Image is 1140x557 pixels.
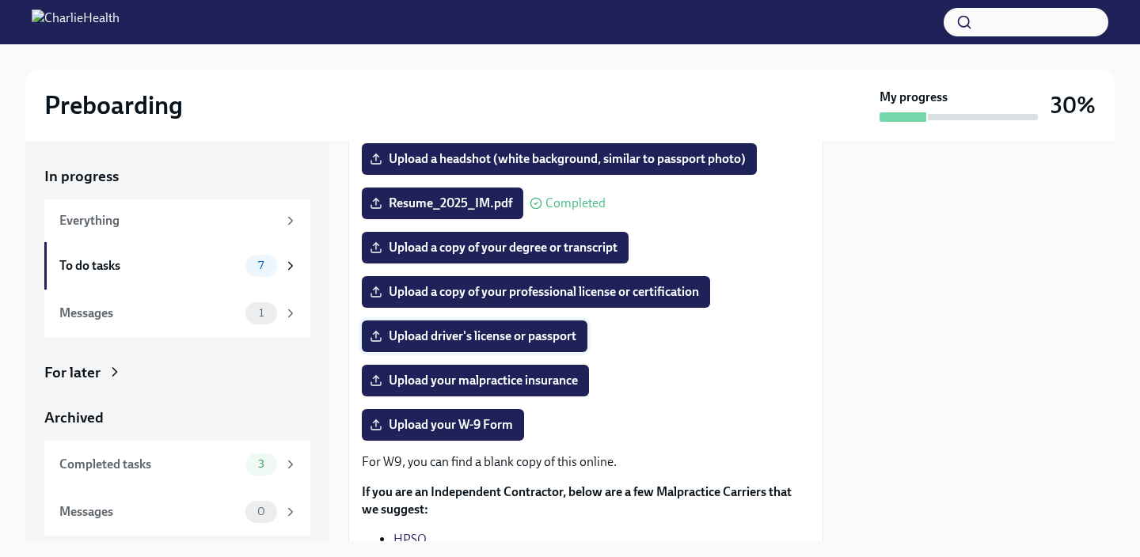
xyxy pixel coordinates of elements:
[44,407,310,428] a: Archived
[393,532,427,547] a: HPSO
[545,197,606,210] span: Completed
[44,362,310,383] a: For later
[249,260,273,271] span: 7
[44,242,310,290] a: To do tasks7
[362,365,589,396] label: Upload your malpractice insurance
[44,166,310,187] a: In progress
[373,284,699,300] span: Upload a copy of your professional license or certification
[44,290,310,337] a: Messages1
[249,458,274,470] span: 3
[1051,91,1096,119] h3: 30%
[44,362,101,383] div: For later
[373,151,746,167] span: Upload a headshot (white background, similar to passport photo)
[373,417,513,433] span: Upload your W-9 Form
[880,89,948,106] strong: My progress
[362,188,523,219] label: Resume_2025_IM.pdf
[59,257,239,275] div: To do tasks
[362,484,792,517] strong: If you are an Independent Contractor, below are a few Malpractice Carriers that we suggest:
[362,409,524,441] label: Upload your W-9 Form
[32,9,120,35] img: CharlieHealth
[44,441,310,488] a: Completed tasks3
[59,305,239,322] div: Messages
[362,320,587,352] label: Upload driver's license or passport
[373,195,512,211] span: Resume_2025_IM.pdf
[373,328,576,344] span: Upload driver's license or passport
[248,506,275,517] span: 0
[373,373,578,388] span: Upload your malpractice insurance
[44,488,310,536] a: Messages0
[362,143,757,175] label: Upload a headshot (white background, similar to passport photo)
[44,199,310,242] a: Everything
[59,503,239,521] div: Messages
[44,89,183,121] h2: Preboarding
[59,212,277,229] div: Everything
[362,276,710,308] label: Upload a copy of your professional license or certification
[249,307,273,319] span: 1
[362,453,810,471] p: For W9, you can find a blank copy of this online.
[59,456,239,473] div: Completed tasks
[373,240,617,256] span: Upload a copy of your degree or transcript
[362,232,629,263] label: Upload a copy of your degree or transcript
